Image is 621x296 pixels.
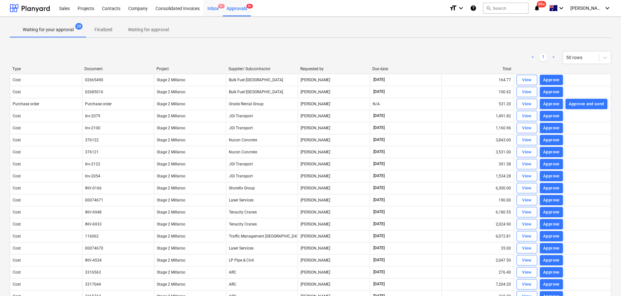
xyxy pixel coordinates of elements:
[298,279,370,290] div: [PERSON_NAME]
[85,270,101,275] div: 3316563
[373,185,385,191] span: [DATE]
[569,100,604,108] div: Approve and send
[157,246,185,251] span: Stage 2 Millaroo
[157,162,185,166] span: Stage 2 Millaroo
[441,195,514,205] div: 190.00
[13,114,21,118] div: Cost
[157,138,185,142] span: Stage 2 Millaroo
[226,123,298,133] div: JGI Transport
[226,147,298,157] div: Nucon Concrete
[540,171,563,181] button: Approve
[13,186,21,190] div: Cost
[589,265,621,296] div: Chat Widget
[516,123,537,133] button: View
[522,209,532,216] div: View
[13,270,21,275] div: Cost
[441,123,514,133] div: 1,160.96
[13,174,21,178] div: Cost
[522,124,532,132] div: View
[540,195,563,205] button: Approve
[543,245,560,252] div: Approve
[522,100,532,108] div: View
[543,173,560,180] div: Approve
[13,126,21,130] div: Cost
[540,255,563,265] button: Approve
[441,279,514,290] div: 7,204.20
[522,245,532,252] div: View
[570,6,603,11] span: [PERSON_NAME]
[157,234,185,238] span: Stage 2 Millaroo
[603,4,611,12] i: keyboard_arrow_down
[157,186,185,190] span: Stage 2 Millaroo
[516,159,537,169] button: View
[522,269,532,276] div: View
[226,159,298,169] div: JGI Transport
[522,161,532,168] div: View
[128,26,169,33] p: Waiting for approval
[516,183,537,193] button: View
[537,1,546,7] span: 99+
[522,136,532,144] div: View
[13,78,21,82] div: Cost
[441,207,514,217] div: 6,180.55
[218,4,225,8] span: 9+
[516,267,537,277] button: View
[543,257,560,264] div: Approve
[543,148,560,156] div: Approve
[85,246,103,251] div: 00074670
[516,219,537,229] button: View
[226,99,298,109] div: Onsite Rental Group
[85,222,102,226] div: INV-6933
[373,173,385,179] span: [DATE]
[75,23,82,30] span: 28
[441,171,514,181] div: 1,534.28
[226,255,298,265] div: LP Pipe & Civil
[441,99,514,109] div: 531.20
[373,209,385,215] span: [DATE]
[441,75,514,85] div: 164.77
[85,162,100,166] div: Inv-2122
[13,138,21,142] div: Cost
[540,243,563,253] button: Approve
[449,4,457,12] i: format_size
[298,207,370,217] div: [PERSON_NAME]
[298,147,370,157] div: [PERSON_NAME]
[516,75,537,85] button: View
[157,210,185,214] span: Stage 2 Millaroo
[226,243,298,253] div: Laser Services
[441,231,514,241] div: 6,072.81
[522,88,532,96] div: View
[298,171,370,181] div: [PERSON_NAME]
[522,173,532,180] div: View
[157,114,185,118] span: Stage 2 Millaroo
[226,135,298,145] div: Nucon Concrete
[226,171,298,181] div: JGI Transport
[540,183,563,193] button: Approve
[444,67,511,71] div: Total
[565,99,607,109] button: Approve and send
[540,267,563,277] button: Approve
[516,111,537,121] button: View
[543,197,560,204] div: Approve
[298,219,370,229] div: [PERSON_NAME]
[298,267,370,277] div: [PERSON_NAME]
[157,150,185,154] span: Stage 2 Millaroo
[226,183,298,193] div: Shorefix Group
[373,161,385,167] span: [DATE]
[441,219,514,229] div: 2,024.90
[13,102,39,106] div: Purchase order
[13,150,21,154] div: Cost
[373,149,385,155] span: [DATE]
[226,267,298,277] div: ARC
[13,90,21,94] div: Cost
[157,102,185,106] span: Stage 2 Millaroo
[298,243,370,253] div: [PERSON_NAME]
[483,3,528,14] button: Search
[522,112,532,120] div: View
[157,126,185,130] span: Stage 2 Millaroo
[373,221,385,227] span: [DATE]
[373,137,385,143] span: [DATE]
[516,243,537,253] button: View
[441,135,514,145] div: 3,843.00
[540,219,563,229] button: Approve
